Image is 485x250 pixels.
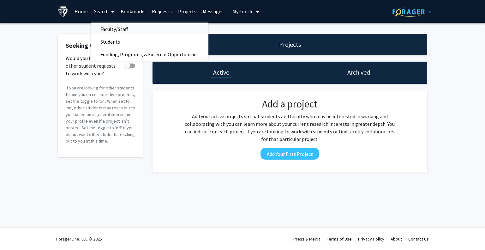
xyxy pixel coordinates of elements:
[71,0,91,22] a: Home
[391,236,402,242] a: About
[91,37,208,46] a: Students
[117,0,149,22] a: Bookmarks
[5,222,27,245] iframe: Chat
[200,0,227,22] a: Messages
[149,0,175,22] a: Requests
[91,48,208,61] span: Funding, Programs, & External Opportunities
[279,40,301,49] h1: Projects
[327,236,352,242] a: Terms of Use
[232,8,254,15] span: My Profile
[91,35,129,48] span: Students
[392,7,432,17] img: ForagerOne Logo
[175,0,200,22] a: Projects
[213,68,229,77] h1: Active
[66,42,135,49] h2: Seeking Collaborators?
[66,54,121,77] span: Would you like to receive other student requests to work with you?
[91,23,137,35] span: Faculty/Staff
[91,50,208,59] a: Funding, Programs, & External Opportunities
[91,24,208,34] a: Faculty/Staff
[358,236,384,242] a: Privacy Policy
[408,236,429,242] a: Contact Us
[183,113,397,143] p: Add your active projects so that students and faculty who may be interested in working and collab...
[58,6,69,17] img: Johns Hopkins University Logo
[293,236,320,242] a: Press & Media
[183,98,397,110] h2: Add a project
[260,148,319,160] button: Add Your First Project
[66,85,135,144] p: If you are looking for other students to join you on collaborative projects, set the toggle to ‘o...
[347,68,370,77] h1: Archived
[91,0,117,22] a: Search
[56,228,102,250] div: ForagerOne, LLC © 2025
